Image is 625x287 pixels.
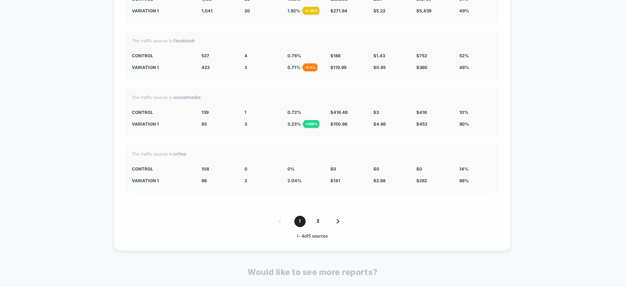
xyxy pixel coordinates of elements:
[244,166,247,171] span: 0
[132,38,493,43] div: The traffic source is:
[330,110,348,115] span: $ 416.46
[416,53,427,58] span: $ 752
[459,110,493,115] div: 10%
[287,53,301,58] span: 0.76 %
[244,8,250,13] span: 20
[330,65,346,70] span: $ 119.99
[287,110,301,115] span: 0.72 %
[201,166,209,171] span: 108
[416,110,427,115] span: $ 416
[287,8,300,13] span: 1.92 %
[373,166,379,171] span: $ 0
[132,53,192,58] div: CONTROL
[174,94,201,100] strong: socialmedia
[330,121,347,127] span: $ 150.66
[416,65,427,70] span: $ 360
[132,121,192,127] div: Variation 1
[132,166,192,171] div: CONTROL
[201,53,209,58] span: 527
[174,151,187,157] strong: criteo
[201,8,213,13] span: 1,041
[303,63,317,71] div: - 6.6 %
[201,65,210,70] span: 423
[373,110,379,115] span: $ 3
[330,166,336,171] span: $ 0
[125,234,499,239] div: 1 - 4 of 5 sources
[287,65,300,70] span: 0.71 %
[287,178,301,183] span: 2.04 %
[330,178,340,183] span: $ 141
[287,121,301,127] span: 3.23 %
[132,110,192,115] div: CONTROL
[244,65,247,70] span: 3
[294,216,306,227] span: 1
[459,166,493,171] div: 14%
[201,178,207,183] span: 98
[459,65,493,70] div: 48%
[247,267,378,277] p: Would like to see more reports?
[132,151,493,157] div: The traffic source is:
[312,216,324,227] span: 2
[373,178,385,183] span: $ 2.88
[459,53,493,58] div: 52%
[132,94,493,100] div: The traffic source is:
[337,219,340,224] img: pagination forward
[303,7,319,15] div: - 0.35 %
[416,121,427,127] span: $ 452
[416,178,427,183] span: $ 282
[244,121,247,127] span: 3
[330,8,347,13] span: $ 271.94
[330,53,340,58] span: $ 188
[244,53,247,58] span: 4
[459,8,493,13] div: 49%
[459,178,493,183] div: 86%
[373,65,386,70] span: $ 0.85
[201,121,207,127] span: 93
[132,65,192,70] div: Variation 1
[416,166,422,171] span: $ 0
[459,121,493,127] div: 90%
[373,121,386,127] span: $ 4.86
[373,53,385,58] span: $ 1.43
[373,8,385,13] span: $ 5.22
[132,8,192,13] div: Variation 1
[132,178,192,183] div: Variation 1
[244,178,247,183] span: 2
[416,8,431,13] span: $ 5,439
[201,110,209,115] span: 139
[174,38,195,43] strong: facebook
[244,110,246,115] span: 1
[287,166,295,171] span: 0 %
[303,120,319,128] div: + 348 %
